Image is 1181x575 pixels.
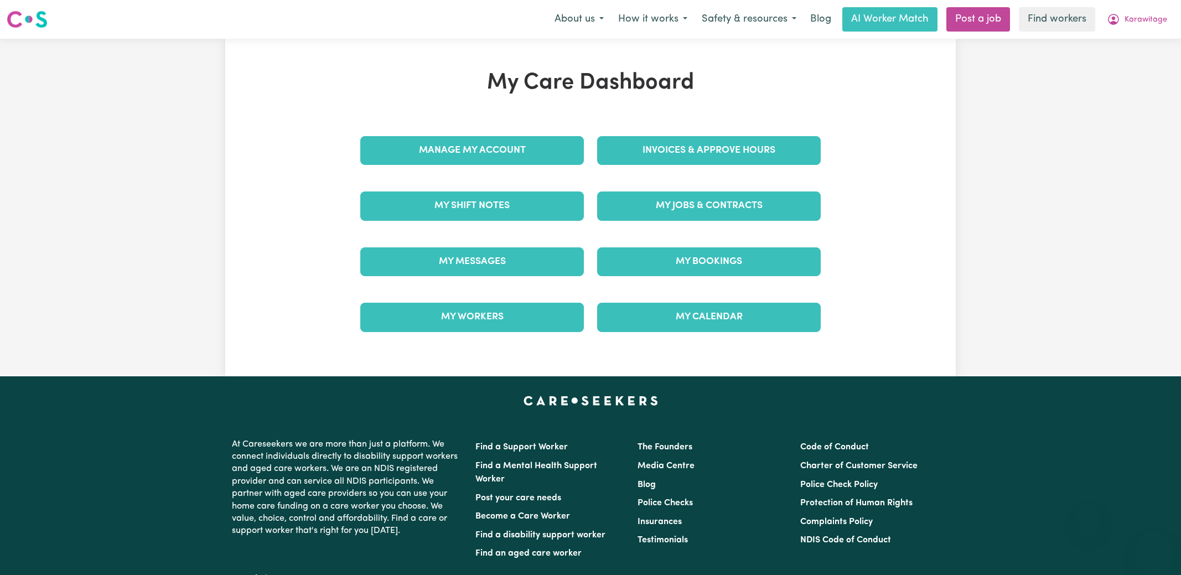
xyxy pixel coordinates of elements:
[638,480,656,489] a: Blog
[638,499,693,507] a: Police Checks
[695,8,804,31] button: Safety & resources
[475,462,597,484] a: Find a Mental Health Support Worker
[611,8,695,31] button: How it works
[1078,504,1100,526] iframe: Close message
[360,136,584,165] a: Manage My Account
[597,136,821,165] a: Invoices & Approve Hours
[1137,531,1172,566] iframe: Button to launch messaging window
[804,7,838,32] a: Blog
[475,443,568,452] a: Find a Support Worker
[360,191,584,220] a: My Shift Notes
[946,7,1010,32] a: Post a job
[800,462,918,470] a: Charter of Customer Service
[475,549,582,558] a: Find an aged care worker
[800,517,873,526] a: Complaints Policy
[842,7,937,32] a: AI Worker Match
[800,443,869,452] a: Code of Conduct
[638,517,682,526] a: Insurances
[475,494,561,503] a: Post your care needs
[638,536,688,545] a: Testimonials
[800,480,878,489] a: Police Check Policy
[360,303,584,331] a: My Workers
[800,499,913,507] a: Protection of Human Rights
[638,443,692,452] a: The Founders
[475,531,605,540] a: Find a disability support worker
[597,303,821,331] a: My Calendar
[1100,8,1174,31] button: My Account
[475,512,570,521] a: Become a Care Worker
[1125,14,1167,26] span: Karawitage
[800,536,891,545] a: NDIS Code of Conduct
[524,396,658,405] a: Careseekers home page
[1019,7,1095,32] a: Find workers
[597,247,821,276] a: My Bookings
[597,191,821,220] a: My Jobs & Contracts
[547,8,611,31] button: About us
[360,247,584,276] a: My Messages
[638,462,695,470] a: Media Centre
[7,9,48,29] img: Careseekers logo
[7,7,48,32] a: Careseekers logo
[354,70,827,96] h1: My Care Dashboard
[232,434,462,542] p: At Careseekers we are more than just a platform. We connect individuals directly to disability su...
